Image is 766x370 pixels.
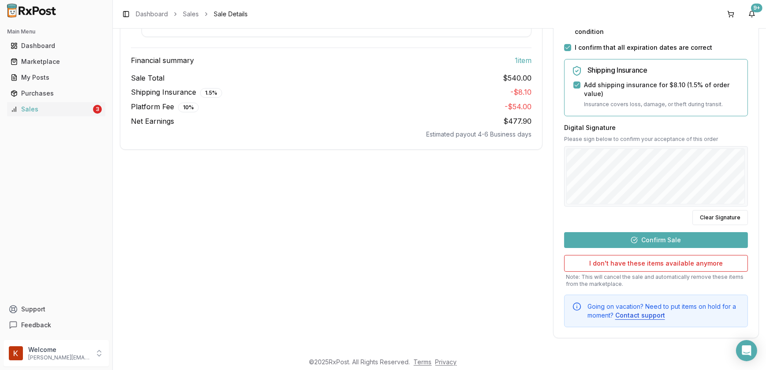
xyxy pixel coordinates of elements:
[505,102,532,111] span: - $54.00
[4,317,109,333] button: Feedback
[131,73,164,83] span: Sale Total
[93,105,102,114] div: 3
[564,255,748,272] button: I don't have these items available anymore
[200,88,222,98] div: 1.5 %
[564,274,748,288] p: Note: This will cancel the sale and automatically remove these items from the marketplace.
[11,41,102,50] div: Dashboard
[4,102,109,116] button: Sales3
[11,89,102,98] div: Purchases
[11,57,102,66] div: Marketplace
[588,302,740,320] div: Going on vacation? Need to put items on hold for a moment?
[7,85,105,101] a: Purchases
[131,130,532,139] div: Estimated payout 4-6 Business days
[584,100,740,109] p: Insurance covers loss, damage, or theft during transit.
[4,55,109,69] button: Marketplace
[131,101,199,112] span: Platform Fee
[131,55,194,66] span: Financial summary
[7,28,105,35] h2: Main Menu
[7,70,105,85] a: My Posts
[214,10,248,18] span: Sale Details
[4,301,109,317] button: Support
[7,54,105,70] a: Marketplace
[4,86,109,100] button: Purchases
[564,232,748,248] button: Confirm Sale
[11,73,102,82] div: My Posts
[21,321,51,329] span: Feedback
[11,105,91,114] div: Sales
[435,358,457,366] a: Privacy
[28,345,89,354] p: Welcome
[584,81,740,98] label: Add shipping insurance for $8.10 ( 1.5 % of order value)
[515,55,532,66] span: 1 item
[575,43,712,52] label: I confirm that all expiration dates are correct
[178,103,199,112] div: 10 %
[751,4,762,12] div: 9+
[745,7,759,21] button: 9+
[136,10,248,18] nav: breadcrumb
[414,358,432,366] a: Terms
[131,116,174,126] span: Net Earnings
[131,87,222,98] span: Shipping Insurance
[4,4,60,18] img: RxPost Logo
[4,39,109,53] button: Dashboard
[28,354,89,361] p: [PERSON_NAME][EMAIL_ADDRESS][DOMAIN_NAME]
[7,101,105,117] a: Sales3
[588,67,740,74] h5: Shipping Insurance
[7,38,105,54] a: Dashboard
[615,311,665,320] button: Contact support
[183,10,199,18] a: Sales
[692,210,748,225] button: Clear Signature
[510,88,532,96] span: - $8.10
[564,136,748,143] p: Please sign below to confirm your acceptance of this order
[564,123,748,132] h3: Digital Signature
[503,73,532,83] span: $540.00
[136,10,168,18] a: Dashboard
[503,117,532,126] span: $477.90
[736,340,757,361] div: Open Intercom Messenger
[9,346,23,360] img: User avatar
[4,70,109,85] button: My Posts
